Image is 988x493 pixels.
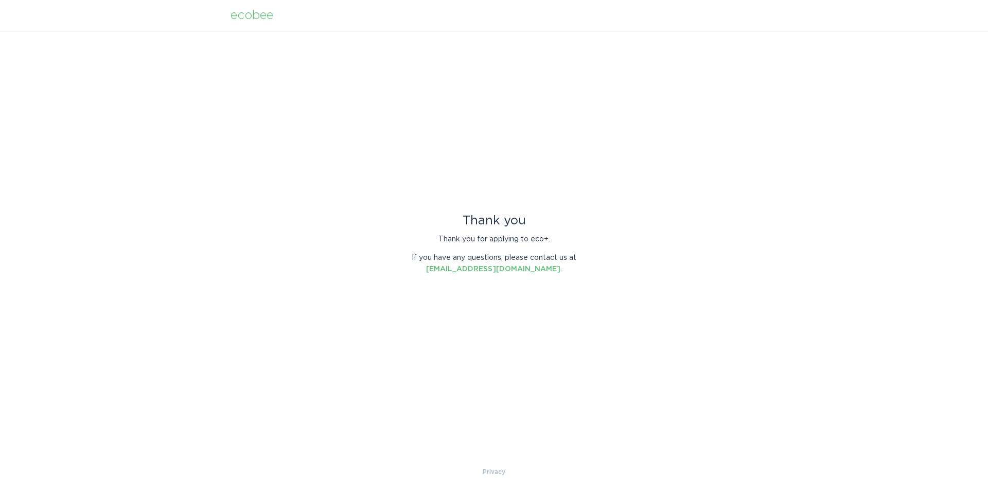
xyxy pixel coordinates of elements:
[426,266,560,273] a: [EMAIL_ADDRESS][DOMAIN_NAME]
[483,466,505,478] a: Privacy Policy & Terms of Use
[404,252,584,275] p: If you have any questions, please contact us at .
[404,215,584,226] div: Thank you
[231,10,273,21] div: ecobee
[404,234,584,245] p: Thank you for applying to eco+.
